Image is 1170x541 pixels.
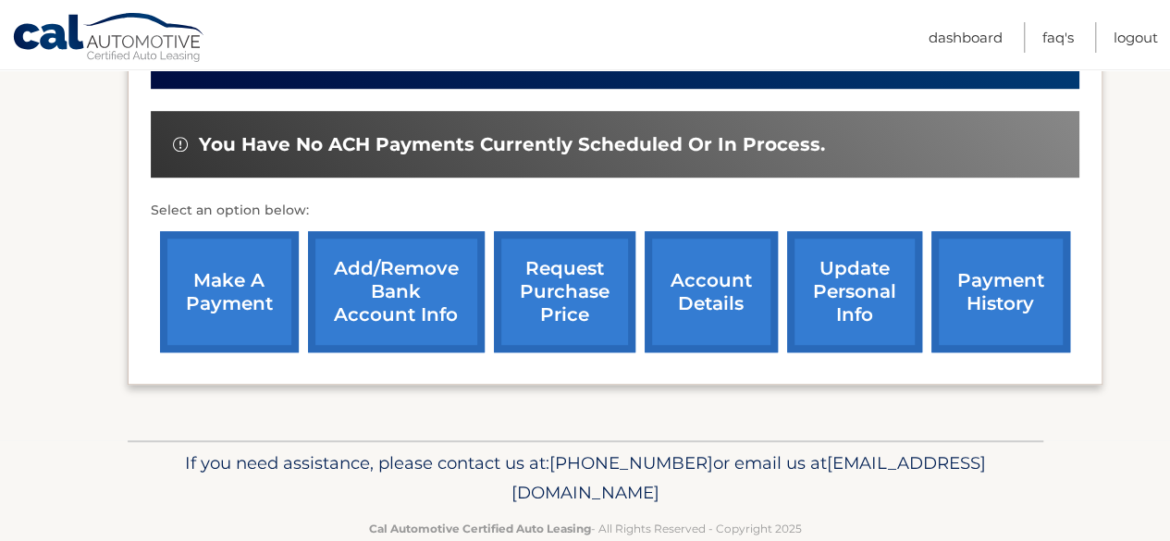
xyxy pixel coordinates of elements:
a: Dashboard [929,22,1003,53]
p: Select an option below: [151,200,1079,222]
a: account details [645,231,778,352]
p: - All Rights Reserved - Copyright 2025 [140,519,1031,538]
a: Add/Remove bank account info [308,231,485,352]
strong: Cal Automotive Certified Auto Leasing [369,522,591,535]
a: make a payment [160,231,299,352]
a: request purchase price [494,231,635,352]
a: update personal info [787,231,922,352]
span: [EMAIL_ADDRESS][DOMAIN_NAME] [511,452,986,503]
span: You have no ACH payments currently scheduled or in process. [199,133,825,156]
img: alert-white.svg [173,137,188,152]
a: Logout [1114,22,1158,53]
a: payment history [931,231,1070,352]
a: FAQ's [1042,22,1074,53]
p: If you need assistance, please contact us at: or email us at [140,449,1031,508]
span: [PHONE_NUMBER] [549,452,713,473]
a: Cal Automotive [12,12,206,66]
